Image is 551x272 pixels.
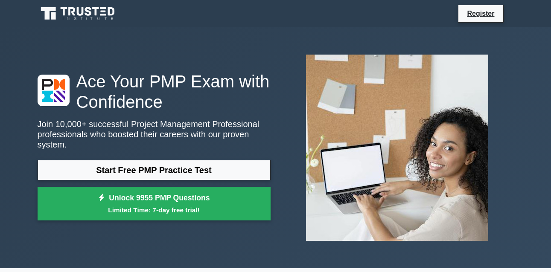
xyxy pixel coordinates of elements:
a: Start Free PMP Practice Test [38,160,271,180]
a: Register [462,8,499,19]
h1: Ace Your PMP Exam with Confidence [38,71,271,112]
p: Join 10,000+ successful Project Management Professional professionals who boosted their careers w... [38,119,271,150]
a: Unlock 9955 PMP QuestionsLimited Time: 7-day free trial! [38,187,271,221]
small: Limited Time: 7-day free trial! [48,205,260,215]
